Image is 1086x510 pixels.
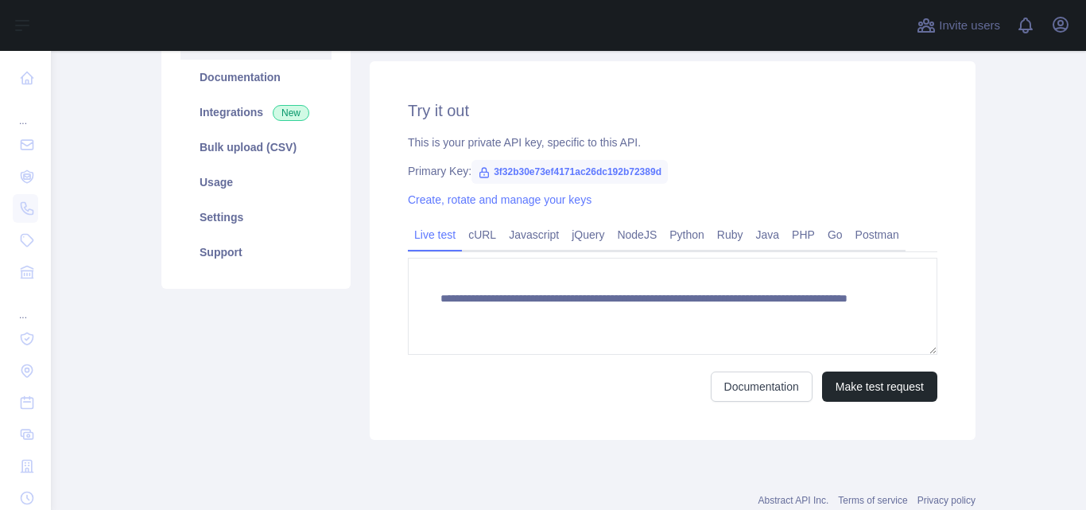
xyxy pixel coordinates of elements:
a: NodeJS [611,222,663,247]
button: Make test request [822,372,937,402]
span: 3f32b30e73ef4171ac26dc192b72389d [471,160,668,184]
a: Bulk upload (CSV) [180,130,332,165]
a: Terms of service [838,495,907,506]
h2: Try it out [408,99,937,122]
a: Privacy policy [917,495,975,506]
div: This is your private API key, specific to this API. [408,134,937,150]
span: Invite users [939,17,1000,35]
span: New [273,105,309,121]
a: Support [180,235,332,270]
a: jQuery [565,222,611,247]
a: Live test [408,222,462,247]
a: PHP [785,222,821,247]
a: Postman [849,222,906,247]
a: Usage [180,165,332,200]
a: Java [750,222,786,247]
a: Settings [180,200,332,235]
a: cURL [462,222,502,247]
a: Integrations New [180,95,332,130]
a: Javascript [502,222,565,247]
button: Invite users [913,13,1003,38]
a: Abstract API Inc. [758,495,829,506]
a: Documentation [180,60,332,95]
a: Go [821,222,849,247]
a: Ruby [711,222,750,247]
a: Python [663,222,711,247]
a: Create, rotate and manage your keys [408,193,591,206]
div: ... [13,95,38,127]
div: ... [13,290,38,321]
a: Documentation [711,372,813,402]
div: Primary Key: [408,163,937,179]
